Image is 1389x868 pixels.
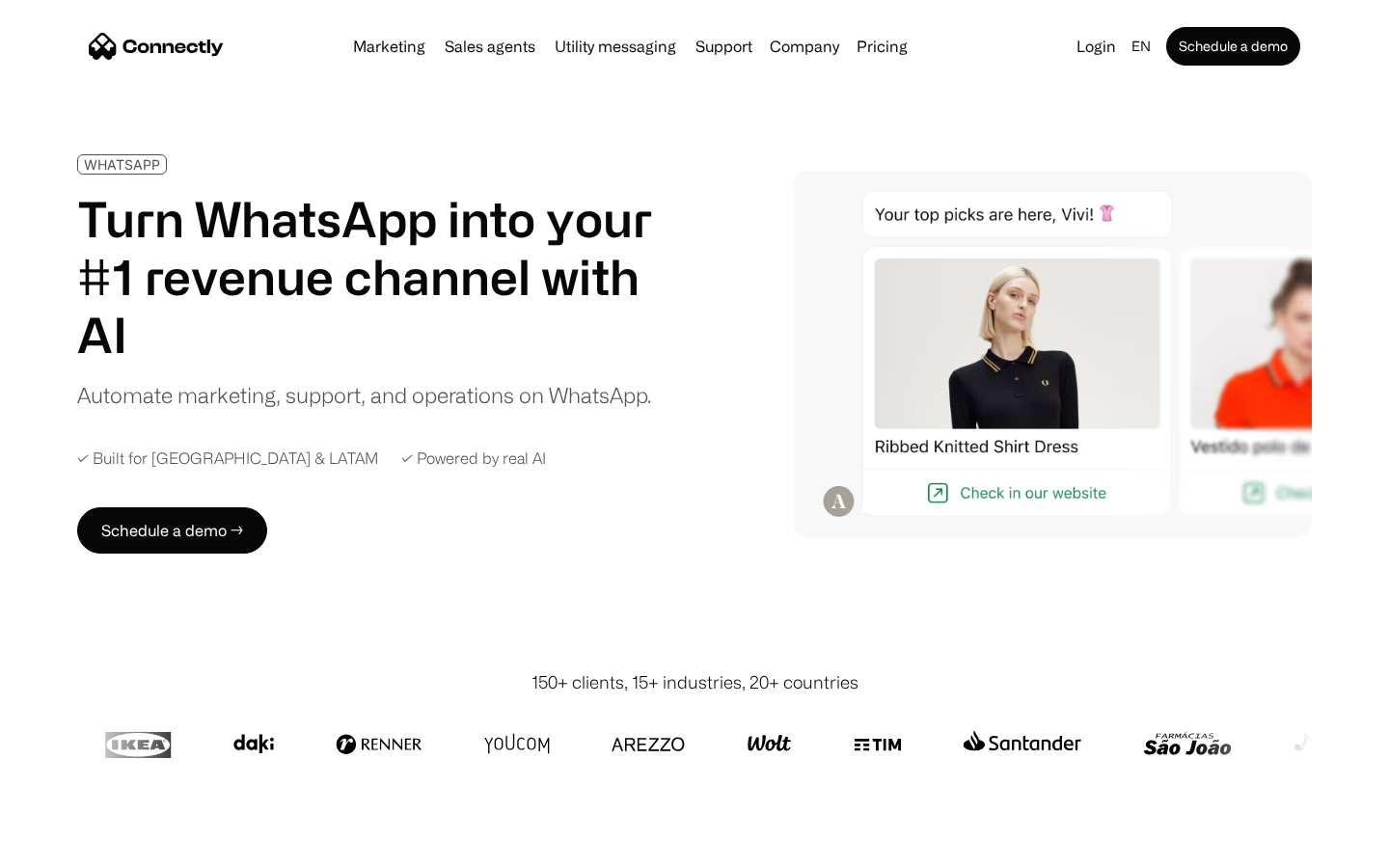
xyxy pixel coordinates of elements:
[19,832,116,861] aside: Language selected: English
[84,157,160,172] div: WHATSAPP
[764,33,845,60] div: Company
[1124,33,1162,60] div: en
[1131,33,1151,60] div: en
[688,39,760,54] a: Support
[39,834,116,861] ul: Language list
[77,379,651,411] div: Automate marketing, support, and operations on WhatsApp.
[1166,27,1300,66] a: Schedule a demo
[401,449,546,468] div: ✓ Powered by real AI
[849,39,915,54] a: Pricing
[77,190,675,364] h1: Turn WhatsApp into your #1 revenue channel with AI
[77,507,267,554] a: Schedule a demo →
[770,33,839,60] div: Company
[547,39,684,54] a: Utility messaging
[437,39,543,54] a: Sales agents
[531,669,858,695] div: 150+ clients, 15+ industries, 20+ countries
[1069,33,1124,60] a: Login
[345,39,433,54] a: Marketing
[77,449,378,468] div: ✓ Built for [GEOGRAPHIC_DATA] & LATAM
[89,32,224,61] a: home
